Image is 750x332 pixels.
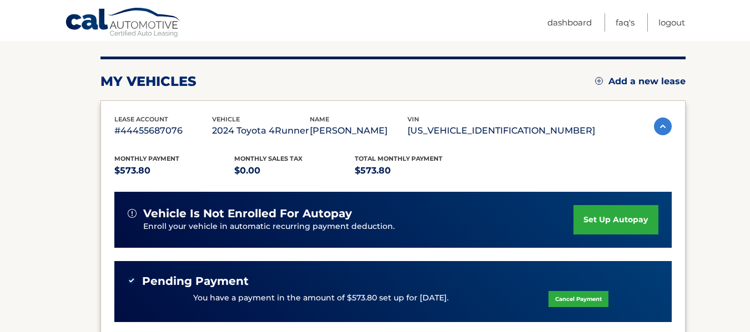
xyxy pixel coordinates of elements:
[212,123,310,139] p: 2024 Toyota 4Runner
[114,163,235,178] p: $573.80
[143,207,352,221] span: vehicle is not enrolled for autopay
[355,155,442,162] span: Total Monthly Payment
[65,7,182,39] a: Cal Automotive
[547,13,592,32] a: Dashboard
[658,13,685,32] a: Logout
[128,209,137,218] img: alert-white.svg
[654,118,672,135] img: accordion-active.svg
[573,205,658,234] a: set up autopay
[548,291,608,307] a: Cancel Payment
[595,76,686,87] a: Add a new lease
[142,274,249,288] span: Pending Payment
[310,123,407,139] p: [PERSON_NAME]
[234,163,355,178] p: $0.00
[212,115,240,123] span: vehicle
[114,115,168,123] span: lease account
[595,77,603,85] img: add.svg
[193,292,449,304] p: You have a payment in the amount of $573.80 set up for [DATE].
[100,73,197,90] h2: my vehicles
[114,123,212,139] p: #44455687076
[143,221,574,233] p: Enroll your vehicle in automatic recurring payment deduction.
[128,277,135,284] img: check-green.svg
[310,115,329,123] span: name
[114,155,179,162] span: Monthly Payment
[234,155,303,162] span: Monthly sales Tax
[407,123,595,139] p: [US_VEHICLE_IDENTIFICATION_NUMBER]
[355,163,475,178] p: $573.80
[407,115,419,123] span: vin
[616,13,635,32] a: FAQ's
